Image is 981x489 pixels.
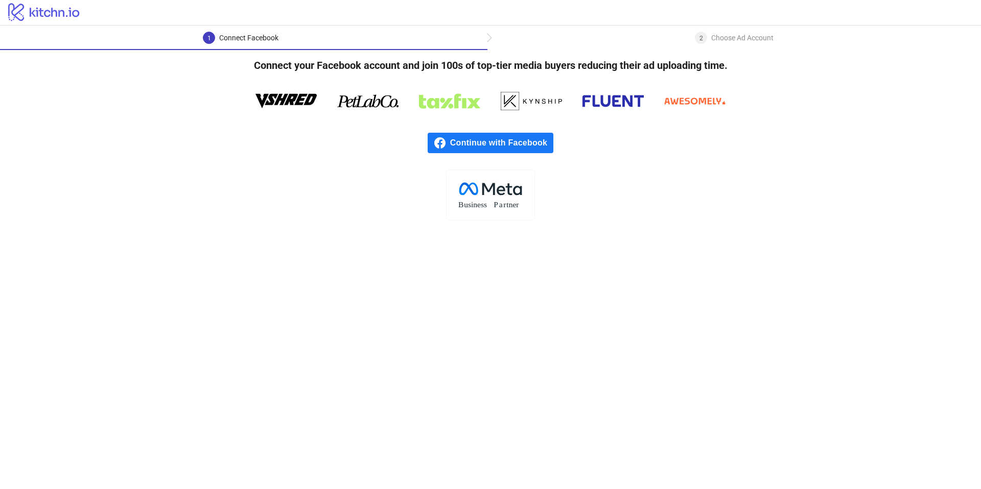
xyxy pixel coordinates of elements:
[494,200,498,209] tspan: P
[458,200,463,209] tspan: B
[464,200,487,209] tspan: usiness
[499,200,503,209] tspan: a
[207,35,211,42] span: 1
[450,133,553,153] span: Continue with Facebook
[238,50,744,81] h4: Connect your Facebook account and join 100s of top-tier media buyers reducing their ad uploading ...
[428,133,553,153] a: Continue with Facebook
[219,32,278,44] div: Connect Facebook
[699,35,703,42] span: 2
[506,200,519,209] tspan: tner
[503,200,506,209] tspan: r
[711,32,774,44] div: Choose Ad Account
